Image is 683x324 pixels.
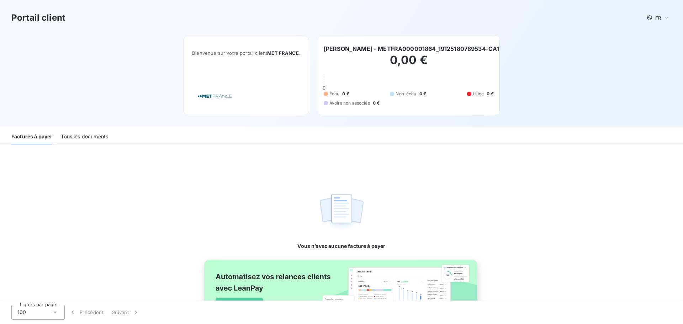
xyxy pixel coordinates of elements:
span: 0 € [373,100,380,106]
span: 0 € [342,91,349,97]
span: 100 [17,309,26,316]
span: Échu [329,91,340,97]
span: MET FRANCE [267,50,299,56]
span: Vous n’avez aucune facture à payer [297,243,385,250]
img: empty state [319,190,364,234]
span: Litige [473,91,484,97]
span: 0 € [487,91,493,97]
button: Suivant [108,305,144,320]
h3: Portail client [11,11,65,24]
h2: 0,00 € [324,53,494,74]
button: Précédent [65,305,108,320]
div: Factures à payer [11,129,52,144]
span: 0 € [419,91,426,97]
img: Company logo [192,86,238,106]
span: Avoirs non associés [329,100,370,106]
h6: [PERSON_NAME] - METFRA000001864_19125180789534-CA1 [324,44,499,53]
span: 0 [323,85,325,91]
span: Non-échu [396,91,416,97]
span: Bienvenue sur votre portail client . [192,50,300,56]
div: Tous les documents [61,129,108,144]
span: FR [655,15,661,21]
